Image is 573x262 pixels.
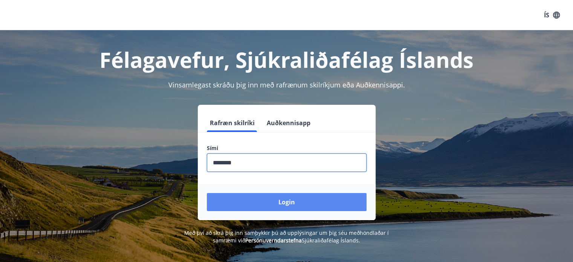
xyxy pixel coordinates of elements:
label: Sími [207,144,367,152]
button: ÍS [540,8,564,22]
a: Persónuverndarstefna [245,237,302,244]
span: Vinsamlegast skráðu þig inn með rafrænum skilríkjum eða Auðkennisappi. [168,80,405,89]
button: Rafræn skilríki [207,114,258,132]
h1: Félagavefur, Sjúkraliðafélag Íslands [24,45,549,74]
button: Login [207,193,367,211]
span: Með því að skrá þig inn samþykkir þú að upplýsingar um þig séu meðhöndlaðar í samræmi við Sjúkral... [184,229,389,244]
button: Auðkennisapp [264,114,313,132]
